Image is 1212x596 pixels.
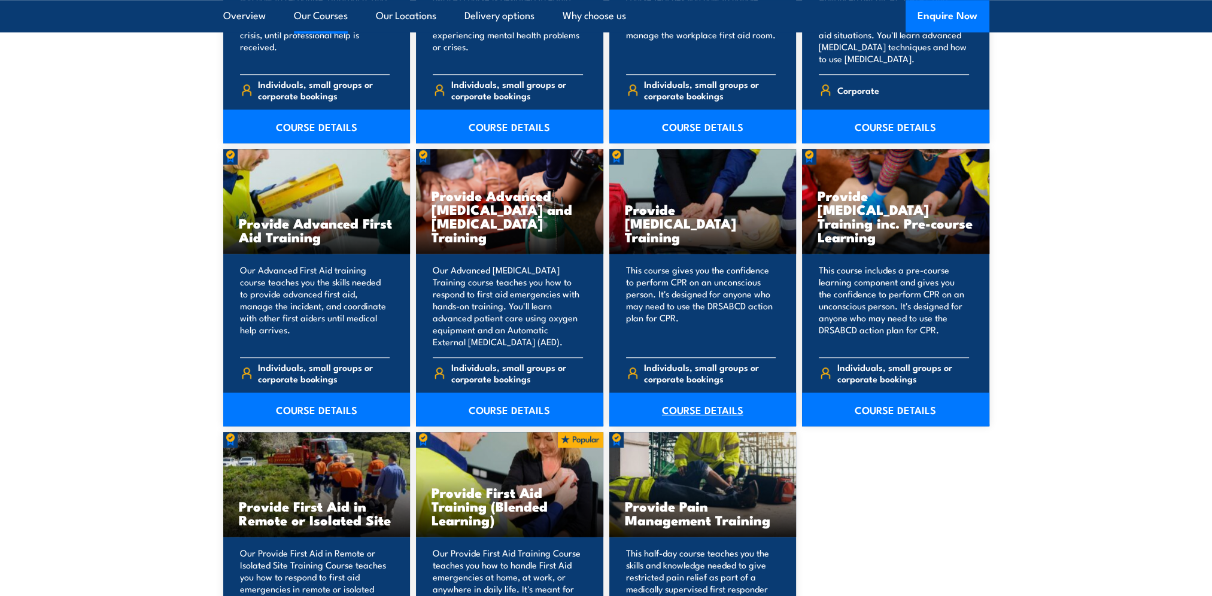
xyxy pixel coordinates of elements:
span: Individuals, small groups or corporate bookings [258,78,390,101]
a: COURSE DETAILS [609,393,797,426]
a: COURSE DETAILS [416,393,603,426]
h3: Provide First Aid Training (Blended Learning) [432,485,588,527]
a: COURSE DETAILS [609,110,797,143]
span: Corporate [837,81,879,99]
a: COURSE DETAILS [416,110,603,143]
span: Individuals, small groups or corporate bookings [837,361,969,384]
span: Individuals, small groups or corporate bookings [451,361,583,384]
p: This course gives you the confidence to perform CPR on an unconscious person. It's designed for a... [626,264,776,348]
h3: Provide Advanced First Aid Training [239,216,395,244]
a: COURSE DETAILS [223,110,411,143]
p: Our Advanced [MEDICAL_DATA] Training course teaches you how to respond to first aid emergencies w... [433,264,583,348]
span: Individuals, small groups or corporate bookings [258,361,390,384]
h3: Provide Advanced [MEDICAL_DATA] and [MEDICAL_DATA] Training [432,188,588,244]
h3: Provide First Aid in Remote or Isolated Site [239,499,395,527]
h3: Provide [MEDICAL_DATA] Training inc. Pre-course Learning [818,188,974,244]
a: COURSE DETAILS [802,110,989,143]
h3: Provide [MEDICAL_DATA] Training [625,202,781,244]
span: Individuals, small groups or corporate bookings [644,78,776,101]
p: Our Advanced First Aid training course teaches you the skills needed to provide advanced first ai... [240,264,390,348]
p: This course includes a pre-course learning component and gives you the confidence to perform CPR ... [819,264,969,348]
h3: Provide Pain Management Training [625,499,781,527]
a: COURSE DETAILS [802,393,989,426]
span: Individuals, small groups or corporate bookings [644,361,776,384]
span: Individuals, small groups or corporate bookings [451,78,583,101]
a: COURSE DETAILS [223,393,411,426]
